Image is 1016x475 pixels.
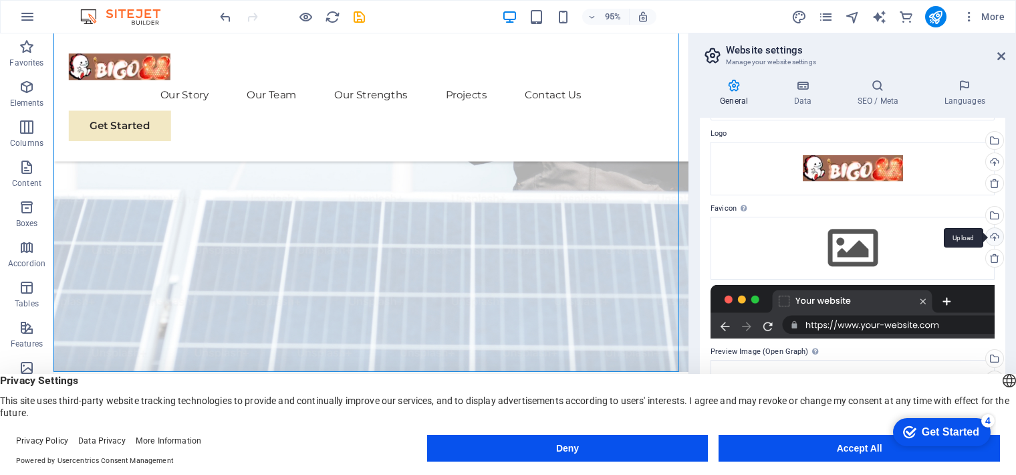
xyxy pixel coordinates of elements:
[818,9,834,25] i: Pages (Ctrl+Alt+S)
[726,56,979,68] h3: Manage your website settings
[297,9,313,25] button: Click here to leave preview mode and continue editing
[12,178,41,189] p: Content
[985,227,1004,246] a: Upload
[791,9,807,25] button: design
[872,9,888,25] button: text_generator
[9,58,43,68] p: Favorites
[898,9,914,25] button: commerce
[637,11,649,23] i: On resize automatically adjust zoom level to fit chosen device.
[872,9,887,25] i: AI Writer
[845,9,860,25] i: Navigator
[582,9,630,25] button: 95%
[898,9,914,25] i: Commerce
[711,201,995,217] label: Favicon
[963,10,1005,23] span: More
[10,138,43,149] p: Columns
[325,9,340,25] i: Reload page
[77,9,177,25] img: Editor Logo
[8,258,45,269] p: Accordion
[700,79,773,107] h4: General
[15,298,39,309] p: Tables
[10,98,44,108] p: Elements
[957,6,1010,27] button: More
[324,9,340,25] button: reload
[928,9,943,25] i: Publish
[36,15,94,27] div: Get Started
[791,9,807,25] i: Design (Ctrl+Alt+Y)
[711,344,995,360] label: Preview Image (Open Graph)
[16,218,38,229] p: Boxes
[773,79,837,107] h4: Data
[7,7,105,35] div: Get Started 4 items remaining, 20% complete
[602,9,624,25] h6: 95%
[925,6,946,27] button: publish
[11,339,43,349] p: Features
[351,9,367,25] button: save
[726,44,1005,56] h2: Website settings
[845,9,861,25] button: navigator
[711,126,995,142] label: Logo
[711,217,995,280] div: Select files from the file manager, stock photos, or upload file(s)
[924,79,1005,107] h4: Languages
[352,9,367,25] i: Save (Ctrl+S)
[217,9,233,25] button: undo
[837,79,924,107] h4: SEO / Meta
[818,9,834,25] button: pages
[218,9,233,25] i: Undo: Change colors (Ctrl+Z)
[96,3,109,16] div: 4
[711,142,995,195] div: bigo88-w6Kz0W8zd-T4seD9VMMK6Q.avif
